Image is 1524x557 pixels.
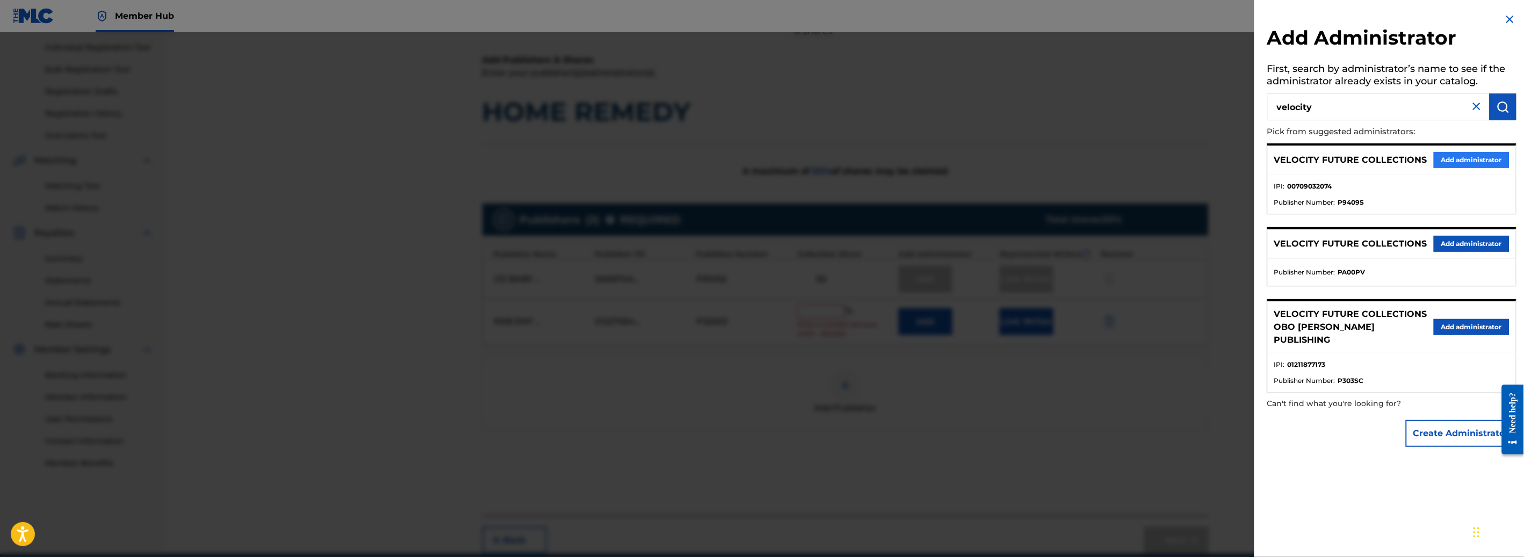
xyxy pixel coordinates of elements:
[1406,420,1516,447] button: Create Administrator
[1434,319,1509,335] button: Add administrator
[115,10,174,22] span: Member Hub
[1267,60,1516,93] h5: First, search by administrator’s name to see if the administrator already exists in your catalog.
[1338,198,1364,207] strong: P9409S
[1474,516,1480,548] div: Drag
[1267,393,1455,415] p: Can't find what you're looking for?
[1274,376,1335,386] span: Publisher Number :
[1267,120,1455,143] p: Pick from suggested administrators:
[1288,182,1332,191] strong: 00709032074
[1338,267,1366,277] strong: PA00PV
[1288,360,1326,370] strong: 01211877173
[1434,152,1509,168] button: Add administrator
[1274,237,1427,250] p: VELOCITY FUTURE COLLECTIONS
[1470,100,1483,113] img: close
[1434,236,1509,252] button: Add administrator
[1497,100,1509,113] img: Search Works
[96,10,109,23] img: Top Rightsholder
[1494,376,1524,462] iframe: Resource Center
[1274,154,1427,167] p: VELOCITY FUTURE COLLECTIONS
[1274,267,1335,277] span: Publisher Number :
[1338,376,1364,386] strong: P303SC
[1274,360,1285,370] span: IPI :
[13,8,54,24] img: MLC Logo
[1267,26,1516,53] h2: Add Administrator
[1274,308,1434,346] p: VELOCITY FUTURE COLLECTIONS OBO [PERSON_NAME] PUBLISHING
[1267,93,1490,120] input: Search administrator’s name
[1274,198,1335,207] span: Publisher Number :
[1470,505,1524,557] iframe: Chat Widget
[1274,182,1285,191] span: IPI :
